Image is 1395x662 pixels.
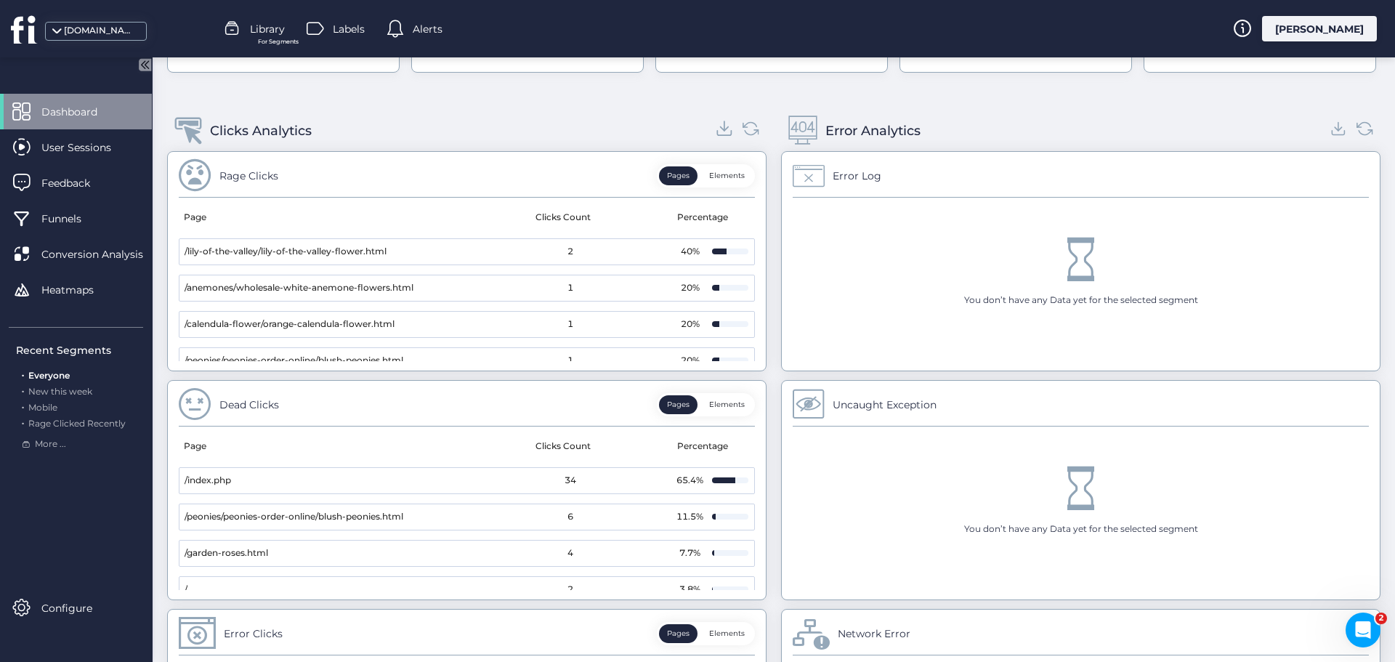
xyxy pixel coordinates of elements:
[659,624,697,643] button: Pages
[567,354,573,368] span: 1
[35,437,66,451] span: More ...
[179,427,462,467] mat-header-cell: Page
[16,342,143,358] div: Recent Segments
[219,168,278,184] div: Rage Clicks
[219,397,279,413] div: Dead Clicks
[28,418,126,429] span: Rage Clicked Recently
[41,140,133,156] span: User Sessions
[185,318,395,331] span: /calendula-flower/orange-calendula-flower.html
[185,510,403,524] span: /peonies/peonies-order-online/blush-peonies.html
[567,245,573,259] span: 2
[567,546,573,560] span: 4
[567,318,573,331] span: 1
[28,386,92,397] span: New this week
[41,175,112,191] span: Feedback
[41,211,103,227] span: Funnels
[22,399,24,413] span: .
[185,474,231,488] span: /index.php
[659,395,697,414] button: Pages
[185,546,268,560] span: /garden-roses.html
[41,282,116,298] span: Heatmaps
[185,583,187,597] span: /
[224,626,283,642] div: Error Clicks
[701,395,753,414] button: Elements
[1262,16,1377,41] div: [PERSON_NAME]
[22,415,24,429] span: .
[565,474,576,488] span: 34
[665,427,745,467] mat-header-cell: Percentage
[665,198,745,238] mat-header-cell: Percentage
[1346,613,1380,647] iframe: Intercom live chat
[567,281,573,295] span: 1
[676,354,705,368] div: 20%
[28,370,70,381] span: Everyone
[22,383,24,397] span: .
[825,121,921,141] div: Error Analytics
[250,21,285,37] span: Library
[41,104,119,120] span: Dashboard
[676,474,705,488] div: 65.4%
[333,21,365,37] span: Labels
[701,166,753,185] button: Elements
[964,294,1198,307] div: You don’t have any Data yet for the selected segment
[22,367,24,381] span: .
[64,24,137,38] div: [DOMAIN_NAME]
[210,121,312,141] div: Clicks Analytics
[676,583,705,597] div: 3.8%
[28,402,57,413] span: Mobile
[676,318,705,331] div: 20%
[185,281,413,295] span: /anemones/wholesale-white-anemone-flowers.html
[833,168,881,184] div: Error Log
[41,246,165,262] span: Conversion Analysis
[462,427,666,467] mat-header-cell: Clicks Count
[676,281,705,295] div: 20%
[659,166,697,185] button: Pages
[833,397,937,413] div: Uncaught Exception
[676,546,705,560] div: 7.7%
[258,37,299,47] span: For Segments
[185,245,387,259] span: /lily-of-the-valley/lily-of-the-valley-flower.html
[567,510,573,524] span: 6
[179,198,462,238] mat-header-cell: Page
[1375,613,1387,624] span: 2
[701,624,753,643] button: Elements
[567,583,573,597] span: 2
[462,198,666,238] mat-header-cell: Clicks Count
[676,510,705,524] div: 11.5%
[838,626,910,642] div: Network Error
[185,354,403,368] span: /peonies/peonies-order-online/blush-peonies.html
[964,522,1198,536] div: You don’t have any Data yet for the selected segment
[413,21,442,37] span: Alerts
[41,600,114,616] span: Configure
[676,245,705,259] div: 40%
